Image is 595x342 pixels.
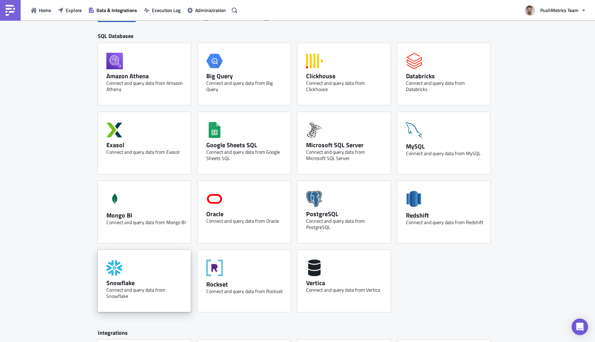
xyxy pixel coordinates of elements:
span: Home [39,7,51,14]
div: Microsoft SQL Server [306,141,385,149]
div: Open Intercom Messenger [572,319,588,335]
div: Vertica [306,279,385,287]
button: Home [28,5,54,16]
div: Connect and query data from Redshift [406,219,485,225]
button: Explore [54,5,85,16]
span: Administration [195,7,226,14]
div: Clickhouse [306,72,385,80]
div: Snowflake [106,279,186,287]
div: Redshift [406,211,485,219]
div: Mongo BI [106,211,186,219]
div: Connect and query data from Vertica [306,287,385,293]
button: PushMetrics Team [521,3,590,18]
div: Connect and query data from Oracle [206,218,285,224]
div: SQL Databases [98,32,497,43]
button: Execution Log [140,5,184,16]
div: Connect and query data from Amazon Athena [106,80,186,92]
div: Connect and query data from MySQL [406,150,485,157]
div: Exasol [106,141,186,149]
div: Oracle [206,210,285,218]
button: Data & Integrations [85,5,140,16]
span: PushMetrics Team [540,7,578,14]
div: Databricks [406,72,485,80]
div: Connect and query data from Rockset [206,288,285,294]
div: Connect and query data from Big Query [206,80,285,92]
div: Connect and query data from Exasol [106,149,186,155]
span: Data & Integrations [96,7,137,14]
span: Execution Log [152,7,180,14]
div: PostgreSQL [306,210,385,218]
div: Connect and query data from Microsoft SQL Server [306,149,385,161]
div: Integrations [98,329,497,340]
div: Rockset [206,280,285,288]
span: Explore [66,7,82,14]
div: Connect and query data from Clickhouse [306,80,385,92]
div: Big Query [206,72,285,80]
div: Amazon Athena [106,72,186,80]
div: Connect and query data from Snowflake [106,287,186,299]
img: PushMetrics [5,5,16,16]
button: Administration [184,5,229,16]
div: MySQL [406,142,485,150]
div: Connect and query data from Mongo BI [106,219,186,225]
div: Connect and query data from Google Sheets SQL [206,149,285,161]
div: Connect and query data from Databricks [406,80,485,92]
img: Avatar [524,4,536,16]
div: Connect and query data from PostgreSQL [306,218,385,230]
div: Google Sheets SQL [206,141,285,149]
